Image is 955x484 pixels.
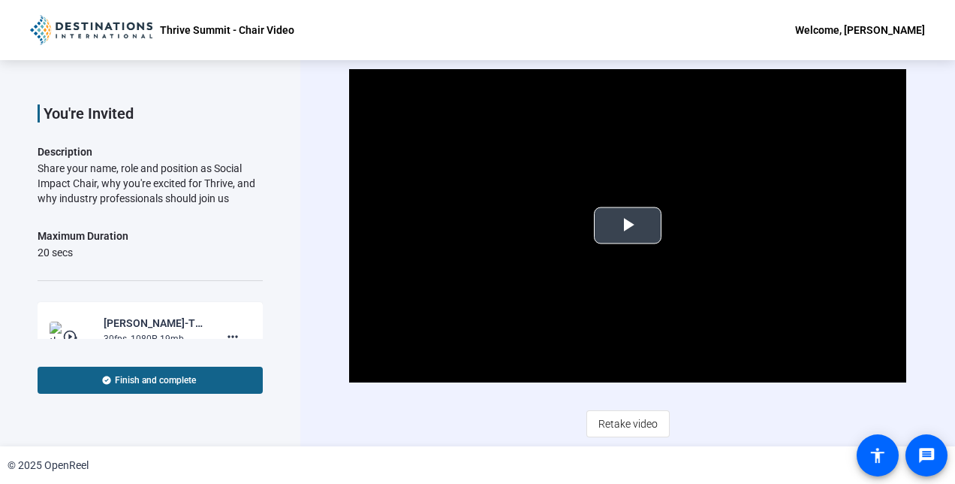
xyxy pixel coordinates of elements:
[44,104,263,123] p: You're Invited
[38,367,263,394] button: Finish and complete
[38,227,128,245] div: Maximum Duration
[224,328,242,346] mat-icon: more_horiz
[594,207,661,244] button: Play Video
[8,458,89,473] div: © 2025 OpenReel
[598,410,658,438] span: Retake video
[160,21,294,39] p: Thrive Summit - Chair Video
[115,374,196,386] span: Finish and complete
[104,314,204,332] div: [PERSON_NAME]-Thrive Summit - Chair Video-Thrive Summit - Chair Video-1756317208698-webcam
[38,143,263,161] p: Description
[349,69,905,383] div: Video Player
[38,161,263,206] div: Share your name, role and position as Social Impact Chair, why you're excited for Thrive, and why...
[586,410,670,437] button: Retake video
[50,322,94,352] img: thumb-nail
[917,446,935,464] mat-icon: message
[795,21,925,39] div: Welcome, [PERSON_NAME]
[38,245,128,260] div: 20 secs
[62,329,80,344] mat-icon: play_circle_outline
[104,332,204,346] div: 30fps, 1080P, 19mb
[30,15,152,45] img: OpenReel logo
[869,446,887,464] mat-icon: accessibility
